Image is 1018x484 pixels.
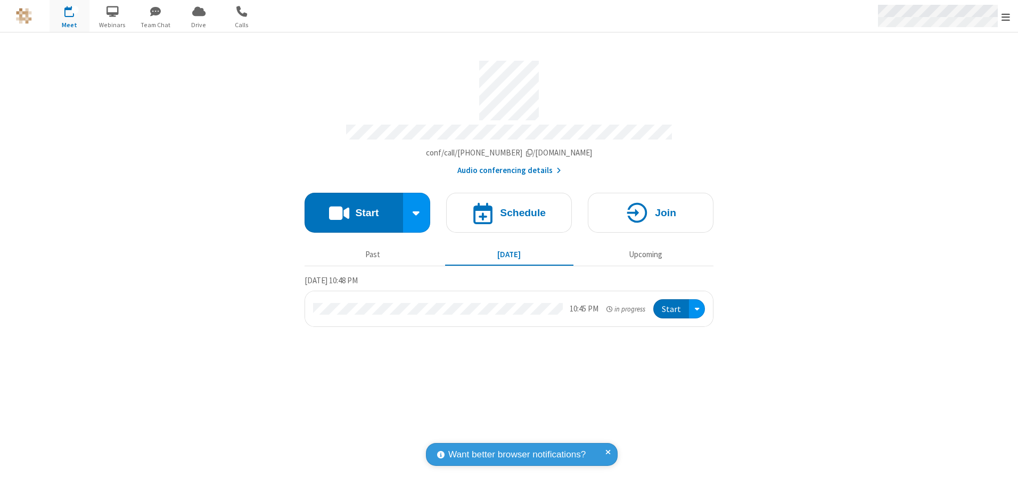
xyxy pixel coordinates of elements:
[426,147,593,158] span: Copy my meeting room link
[305,275,358,285] span: [DATE] 10:48 PM
[50,20,89,30] span: Meet
[689,299,705,319] div: Open menu
[457,165,561,177] button: Audio conferencing details
[136,20,176,30] span: Team Chat
[179,20,219,30] span: Drive
[305,274,713,327] section: Today's Meetings
[355,208,379,218] h4: Start
[445,244,573,265] button: [DATE]
[655,208,676,218] h4: Join
[581,244,710,265] button: Upcoming
[500,208,546,218] h4: Schedule
[588,193,713,233] button: Join
[403,193,431,233] div: Start conference options
[426,147,593,159] button: Copy my meeting room linkCopy my meeting room link
[606,304,645,314] em: in progress
[72,6,79,14] div: 1
[305,53,713,177] section: Account details
[305,193,403,233] button: Start
[448,448,586,462] span: Want better browser notifications?
[16,8,32,24] img: QA Selenium DO NOT DELETE OR CHANGE
[446,193,572,233] button: Schedule
[570,303,598,315] div: 10:45 PM
[222,20,262,30] span: Calls
[653,299,689,319] button: Start
[93,20,133,30] span: Webinars
[309,244,437,265] button: Past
